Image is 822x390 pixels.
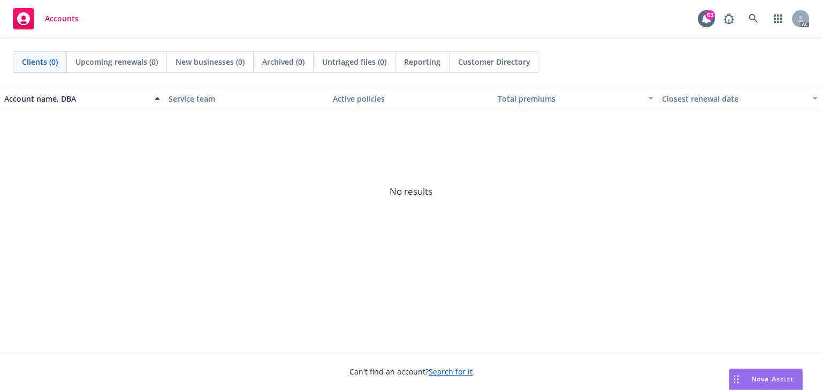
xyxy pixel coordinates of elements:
[729,369,743,389] div: Drag to move
[322,56,386,67] span: Untriaged files (0)
[751,374,794,384] span: Nova Assist
[458,56,530,67] span: Customer Directory
[429,366,473,377] a: Search for it
[164,86,329,111] button: Service team
[349,366,473,377] span: Can't find an account?
[9,4,83,34] a: Accounts
[718,8,740,29] a: Report a Bug
[45,14,79,23] span: Accounts
[4,93,148,104] div: Account name, DBA
[329,86,493,111] button: Active policies
[22,56,58,67] span: Clients (0)
[333,93,489,104] div: Active policies
[404,56,440,67] span: Reporting
[658,86,822,111] button: Closest renewal date
[176,56,245,67] span: New businesses (0)
[705,10,715,20] div: 63
[169,93,324,104] div: Service team
[729,369,803,390] button: Nova Assist
[75,56,158,67] span: Upcoming renewals (0)
[767,8,789,29] a: Switch app
[743,8,764,29] a: Search
[262,56,305,67] span: Archived (0)
[662,93,806,104] div: Closest renewal date
[498,93,642,104] div: Total premiums
[493,86,658,111] button: Total premiums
